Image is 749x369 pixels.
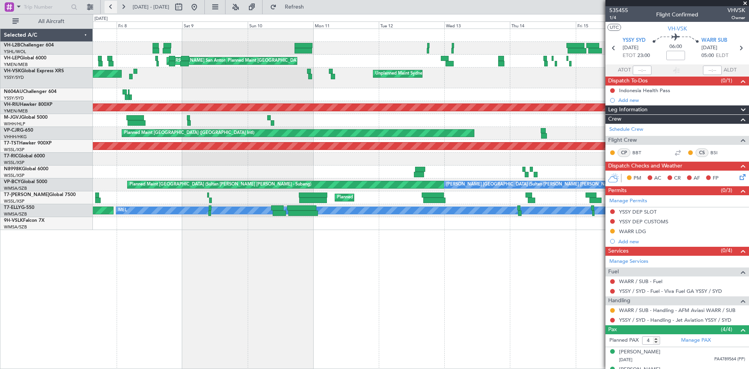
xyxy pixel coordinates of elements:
[608,136,637,145] span: Flight Crew
[4,95,24,101] a: YSSY/SYD
[609,14,628,21] span: 1/4
[576,21,641,29] div: Fri 15
[4,180,47,184] a: VP-BCYGlobal 5000
[444,21,510,29] div: Wed 13
[669,43,682,51] span: 06:00
[619,317,731,323] a: YSSY / SYD - Handling - Jet Aviation YSSY / SYD
[4,205,34,210] a: T7-ELLYG-550
[608,77,648,86] span: Dispatch To-Dos
[4,198,25,204] a: WSSL/XSP
[608,105,648,114] span: Leg Information
[4,62,28,68] a: YMEN/MEB
[337,192,460,203] div: Planned Maint [GEOGRAPHIC_DATA] ([GEOGRAPHIC_DATA])
[694,175,700,182] span: AF
[724,66,737,74] span: ALDT
[654,175,661,182] span: AC
[728,14,745,21] span: Owner
[607,24,621,31] button: UTC
[632,149,650,156] a: BBT
[24,1,69,13] input: Trip Number
[94,16,108,22] div: [DATE]
[228,55,377,67] div: Planned Maint [GEOGRAPHIC_DATA] ([GEOGRAPHIC_DATA] International)
[20,19,82,24] span: All Aircraft
[619,357,632,363] span: [DATE]
[608,162,682,171] span: Dispatch Checks and Weather
[4,89,23,94] span: N604AU
[634,175,641,182] span: PM
[4,43,54,48] a: VH-L2BChallenger 604
[4,218,23,223] span: 9H-VSLK
[4,141,19,146] span: T7-TST
[4,211,27,217] a: WMSA/SZB
[9,15,85,28] button: All Aircraft
[714,356,745,363] span: PA4789564 (PP)
[710,149,728,156] a: BSI
[4,224,27,230] a: WMSA/SZB
[117,21,182,29] div: Fri 8
[619,307,735,314] a: WARR / SUB - Handling - AFM Aviasi WARR / SUB
[608,296,630,305] span: Handling
[248,21,313,29] div: Sun 10
[609,197,647,205] a: Manage Permits
[124,127,254,139] div: Planned Maint [GEOGRAPHIC_DATA] ([GEOGRAPHIC_DATA] Intl)
[721,246,732,255] span: (0/4)
[633,66,651,75] input: --:--
[609,126,643,134] a: Schedule Crew
[4,121,25,127] a: WIHH/HLP
[619,288,722,294] a: YSSY / SYD - Fuel - Viva Fuel GA YSSY / SYD
[4,193,76,197] a: T7-[PERSON_NAME]Global 7500
[4,56,20,61] span: VH-LEP
[4,180,21,184] span: VP-BCY
[4,69,64,73] a: VH-VSKGlobal Express XRS
[4,115,21,120] span: M-JGVJ
[609,258,648,266] a: Manage Services
[619,209,657,215] div: YSSY DEP SLOT
[4,154,18,159] span: T7-RIC
[4,128,20,133] span: VP-CJR
[118,205,127,216] div: MEL
[4,205,21,210] span: T7-ELLY
[4,115,48,120] a: M-JGVJGlobal 5000
[379,21,444,29] div: Tue 12
[4,167,48,171] a: N8998KGlobal 6000
[169,55,265,67] div: [PERSON_NAME] San Antonio (San Antonio Intl)
[623,52,635,60] span: ETOT
[696,148,708,157] div: CS
[674,175,681,182] span: CR
[619,87,670,94] div: Indonesia Health Pass
[4,56,46,61] a: VH-LEPGlobal 6000
[619,348,660,356] div: [PERSON_NAME]
[4,185,27,191] a: WMSA/SZB
[608,267,619,276] span: Fuel
[608,186,627,195] span: Permits
[375,68,471,80] div: Unplanned Maint Sydney ([PERSON_NAME] Intl)
[701,44,717,52] span: [DATE]
[623,37,646,45] span: YSSY SYD
[609,337,639,344] label: Planned PAX
[182,21,248,29] div: Sat 9
[4,128,33,133] a: VP-CJRG-650
[701,52,714,60] span: 05:00
[618,148,630,157] div: CP
[637,52,650,60] span: 23:00
[701,37,727,45] span: WARR SUB
[133,4,169,11] span: [DATE] - [DATE]
[608,247,628,256] span: Services
[623,44,639,52] span: [DATE]
[4,193,49,197] span: T7-[PERSON_NAME]
[4,69,21,73] span: VH-VSK
[609,6,628,14] span: 535455
[721,77,732,85] span: (0/1)
[716,52,728,60] span: ELDT
[619,228,646,235] div: WARR LDG
[721,325,732,333] span: (4/4)
[313,21,379,29] div: Mon 11
[4,154,45,159] a: T7-RICGlobal 6000
[608,115,621,124] span: Crew
[721,186,732,194] span: (0/3)
[681,337,711,344] a: Manage PAX
[4,147,25,153] a: WSSL/XSP
[4,108,28,114] a: YMEN/MEB
[618,97,745,103] div: Add new
[4,134,27,140] a: VHHH/HKG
